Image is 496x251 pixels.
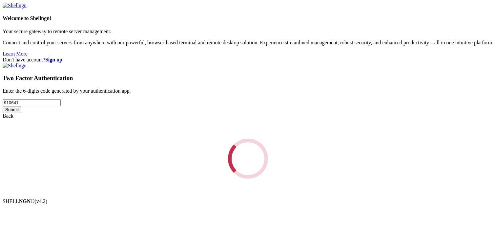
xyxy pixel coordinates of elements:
[3,29,493,34] p: Your secure gateway to remote server management.
[3,88,493,94] p: Enter the 6-digits code generated by your authentication app.
[3,15,493,21] h4: Welcome to Shellngn!
[3,198,47,204] span: SHELL ©
[35,198,48,204] span: 4.2.0
[3,75,493,82] h3: Two Factor Authentication
[3,106,21,113] input: Submit
[3,99,61,106] input: Two factor code
[3,113,13,119] a: Back
[3,57,493,63] div: Don't have account?
[3,3,27,9] img: Shellngn
[3,51,28,57] a: Learn More
[3,40,493,46] p: Connect and control your servers from anywhere with our powerful, browser-based terminal and remo...
[3,63,27,69] img: Shellngn
[222,133,274,185] div: Loading...
[19,198,31,204] b: NGN
[45,57,62,62] a: Sign up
